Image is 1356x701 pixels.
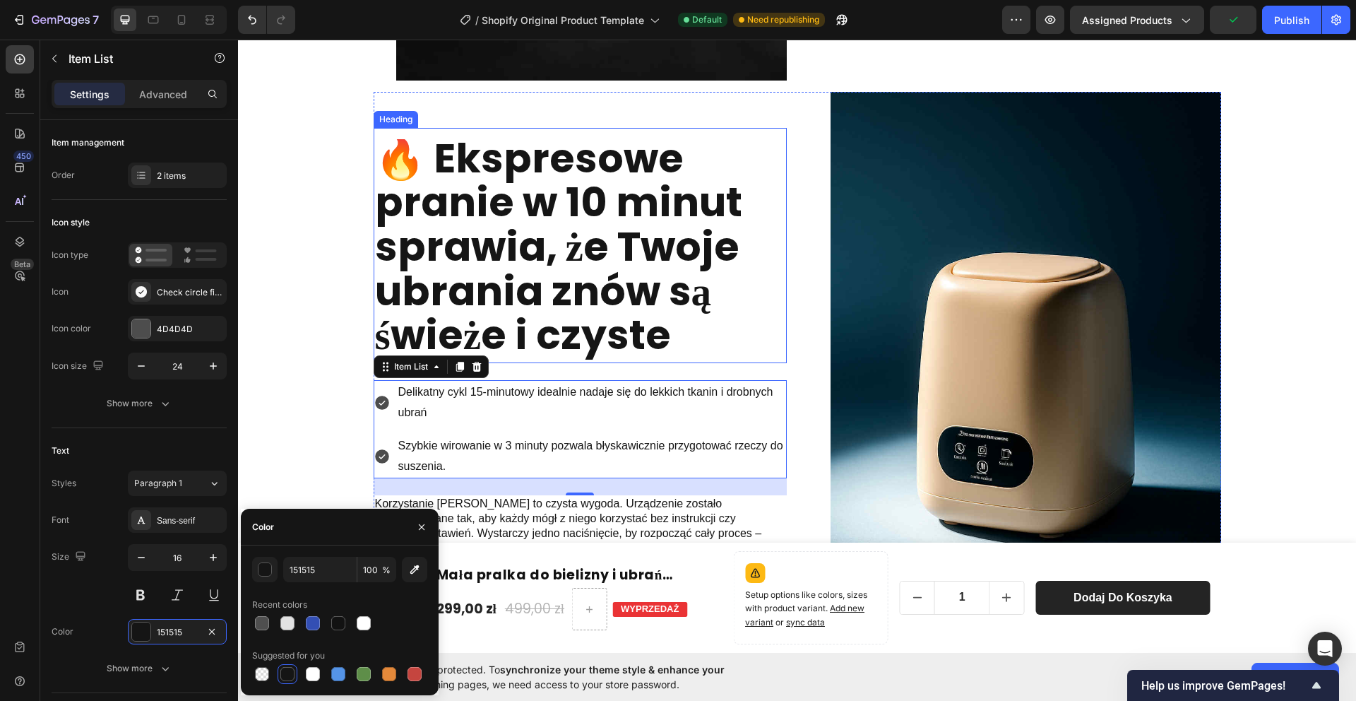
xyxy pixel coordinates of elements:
[252,649,325,662] div: Suggested for you
[1262,6,1321,34] button: Publish
[157,323,223,336] div: 4D4D4D
[751,542,785,575] button: increment
[52,169,75,182] div: Order
[52,249,88,261] div: Icon type
[158,394,549,440] div: Rich Text Editor. Editing area: main
[137,97,547,319] p: ⁠⁠⁠⁠⁠⁠⁠
[238,6,295,34] div: Undo/Redo
[138,73,177,86] div: Heading
[475,13,479,28] span: /
[52,656,227,681] button: Show more
[107,661,172,676] div: Show more
[52,322,91,335] div: Icon color
[1274,13,1309,28] div: Publish
[157,286,223,299] div: Check circle filled
[1082,13,1172,28] span: Assigned Products
[797,541,972,576] button: Dodaj do koszyka
[157,170,223,182] div: 2 items
[696,542,752,575] input: quantity
[136,100,549,324] h2: Rich Text Editor. Editing area: main
[238,40,1356,653] iframe: Design area
[52,357,107,376] div: Icon size
[69,50,189,67] p: Item List
[747,13,819,26] span: Need republishing
[137,457,547,516] p: Korzystanie [PERSON_NAME] to czysta wygoda. Urządzenie zostało zaprojektowane tak, aby każdy mógł...
[328,664,725,690] span: synchronize your theme style & enhance your experience
[93,11,99,28] p: 7
[6,6,105,34] button: 7
[507,549,638,590] p: Setup options like colors, sizes with product variant.
[134,477,182,490] span: Paragraph 1
[52,444,69,457] div: Text
[136,456,549,591] div: Rich Text Editor. Editing area: main
[157,626,198,639] div: 151515
[1141,677,1325,694] button: Show survey - Help us improve GemPages!
[52,136,124,149] div: Item management
[1070,6,1204,34] button: Assigned Products
[160,343,547,384] p: Delikatny cykl 15-minutowy idealnie nadaje się do lekkich tkanin i drobnych ubrań
[52,625,73,638] div: Color
[383,564,441,576] p: WYPRZEDAŻ
[128,471,227,496] button: Paragraph 1
[835,551,934,566] div: Dodaj do koszyka
[692,13,722,26] span: Default
[662,542,696,575] button: decrement
[548,577,587,588] span: sync data
[52,548,89,567] div: Size
[1308,632,1342,666] div: Open Intercom Messenger
[482,13,644,28] span: Shopify Original Product Template
[1251,663,1339,691] button: Allow access
[593,52,983,639] img: e2763f4d-f4ae-4fa1-8639-fc38f60a5183.jpg
[266,560,328,580] div: 499,00 zł
[252,521,274,534] div: Color
[139,87,187,102] p: Advanced
[52,285,69,298] div: Icon
[52,391,227,416] button: Show more
[52,216,90,229] div: Icon style
[70,87,109,102] p: Settings
[535,577,587,588] span: or
[158,341,549,386] div: Rich Text Editor. Editing area: main
[52,514,69,526] div: Font
[160,396,547,437] p: Szybkie wirowanie w 3 minuty pozwala błyskawicznie przygotować rzeczy do suszenia.
[107,396,172,411] div: Show more
[157,514,223,527] div: Sans-serif
[137,90,504,324] strong: 🔥 Ekspresowe pranie w 10 minut sprawia, że Twoje ubrania znów są świeże i czyste
[252,599,307,611] div: Recent colors
[11,259,34,270] div: Beta
[13,151,34,162] div: 450
[382,564,391,577] span: %
[52,477,76,490] div: Styles
[1141,679,1308,693] span: Help us improve GemPages!
[283,557,357,582] input: Eg: FFFFFF
[328,662,780,692] span: Your page is password protected. To when designing pages, we need access to your store password.
[153,321,193,334] div: Item List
